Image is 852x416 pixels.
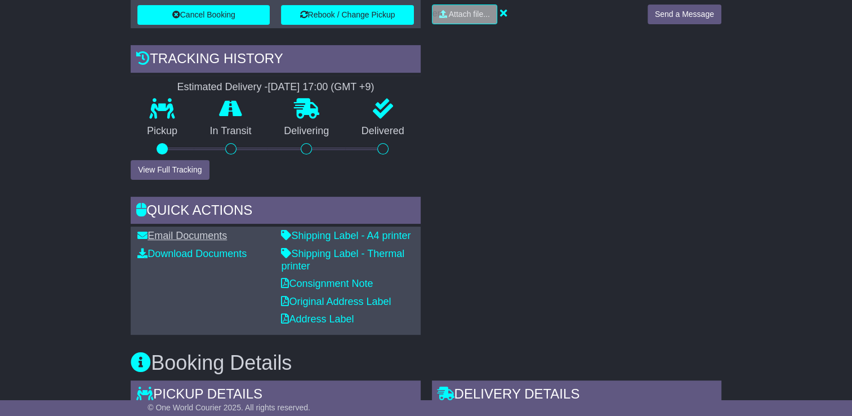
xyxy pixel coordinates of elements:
[281,278,373,289] a: Consignment Note
[131,352,721,374] h3: Booking Details
[137,5,270,25] button: Cancel Booking
[137,248,247,259] a: Download Documents
[267,125,345,138] p: Delivering
[194,125,268,138] p: In Transit
[131,380,420,411] div: Pickup Details
[281,248,404,272] a: Shipping Label - Thermal printer
[281,5,413,25] button: Rebook / Change Pickup
[131,125,194,138] p: Pickup
[281,230,411,241] a: Shipping Label - A4 printer
[281,313,354,325] a: Address Label
[432,380,721,411] div: Delivery Details
[131,45,420,76] div: Tracking history
[648,5,721,24] button: Send a Message
[137,230,227,241] a: Email Documents
[148,403,310,412] span: © One World Courier 2025. All rights reserved.
[267,81,374,94] div: [DATE] 17:00 (GMT +9)
[131,81,420,94] div: Estimated Delivery -
[131,197,420,227] div: Quick Actions
[131,160,209,180] button: View Full Tracking
[345,125,421,138] p: Delivered
[281,296,391,307] a: Original Address Label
